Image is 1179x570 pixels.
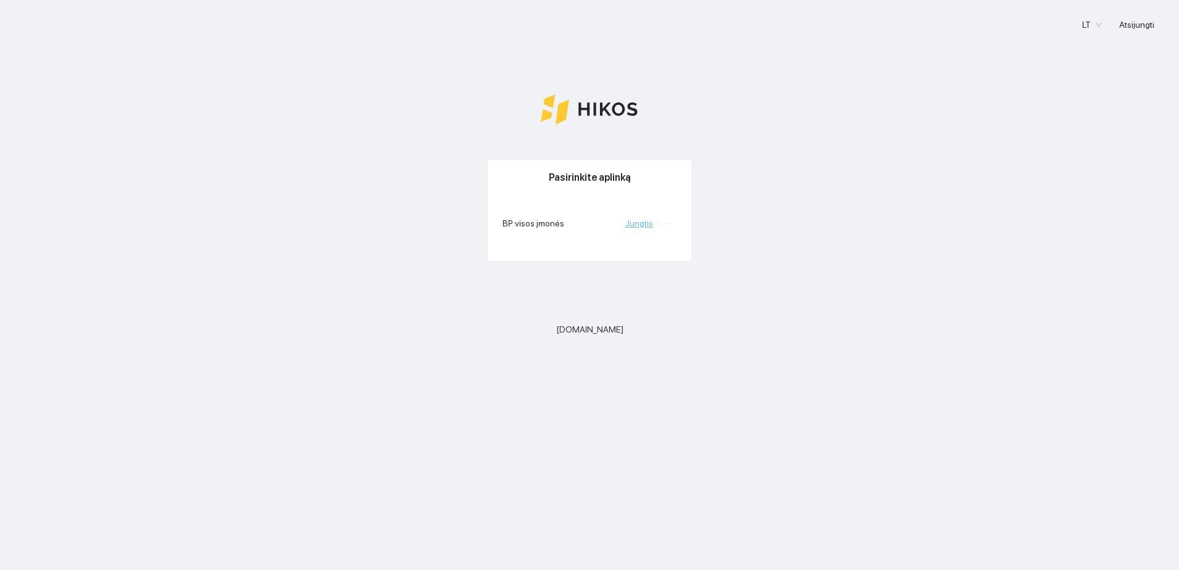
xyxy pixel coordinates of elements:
[503,160,676,195] div: Pasirinkite aplinką
[663,219,672,228] span: ellipsis
[1119,18,1154,31] span: Atsijungti
[1082,15,1102,34] span: LT
[556,323,623,336] span: [DOMAIN_NAME]
[625,218,653,228] a: Jungtis
[503,209,676,238] li: BP visos įmonės
[1109,15,1164,35] button: Atsijungti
